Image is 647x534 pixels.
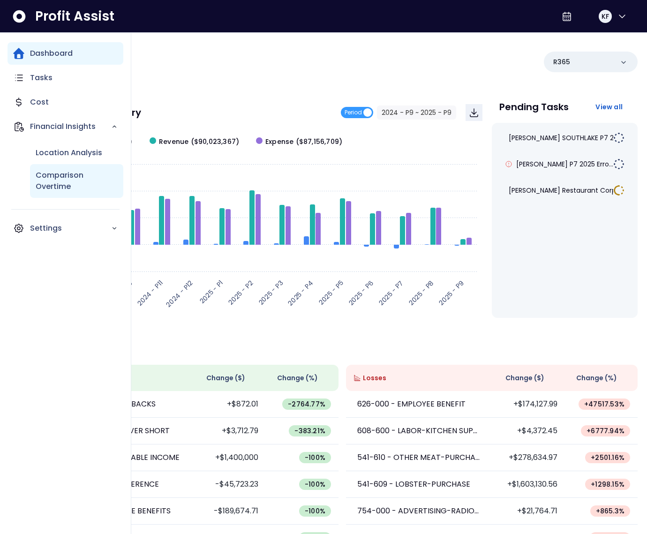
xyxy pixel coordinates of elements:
button: Download [466,104,482,121]
p: Tasks [30,72,53,83]
span: -100 % [305,453,325,462]
text: 2025 - P9 [437,278,466,307]
span: Change (%) [277,373,318,383]
text: 2025 - P8 [406,278,436,307]
span: -100 % [305,480,325,489]
td: -$45,723.23 [193,471,266,498]
text: 2025 - P6 [346,278,376,307]
td: +$174,127.99 [492,391,565,418]
span: + 6777.94 % [587,426,624,436]
td: +$278,634.97 [492,444,565,471]
button: View all [588,98,630,115]
p: Financial Insights [30,121,111,132]
span: Expense ($87,156,709) [265,137,342,147]
p: 541-610 - OTHER MEAT-PURCHASE [357,452,481,463]
span: -2764.77 % [288,399,325,409]
p: R365 [553,57,570,67]
img: Not yet Started [613,158,624,170]
span: [PERSON_NAME] P7 2025 Erro... [516,159,613,169]
span: -383.21 % [294,426,325,436]
td: +$872.01 [193,391,266,418]
span: View all [595,102,623,112]
text: 2025 - P7 [376,278,406,307]
text: 2025 - P5 [316,278,345,307]
p: 541-609 - LOBSTER-PURCHASE [357,479,470,490]
span: Change ( $ ) [505,373,544,383]
p: Location Analysis [36,147,102,158]
p: Settings [30,223,111,234]
text: 2025 - P1 [197,278,225,306]
span: + 1298.15 % [591,480,624,489]
td: -$189,674.71 [193,498,266,525]
span: KF [602,12,609,21]
span: Change (%) [576,373,617,383]
p: Dashboard [30,48,73,59]
span: Period [345,107,362,118]
p: 626-000 - EMPLOYEE BENEFIT [357,399,466,410]
p: 608-600 - LABOR-KITCHEN SUP-OT [357,425,481,436]
td: +$3,712.79 [193,418,266,444]
td: +$21,764.71 [492,498,565,525]
span: + 865.3 % [596,506,624,516]
span: + 2501.16 % [591,453,624,462]
p: 754-000 - ADVERTISING-RADIO/TV [357,505,481,517]
td: +$1,603,130.56 [492,471,565,498]
span: + 47517.53 % [584,399,624,409]
text: 2024 - P11 [135,278,165,308]
text: 2025 - P4 [286,278,316,308]
span: -100 % [305,506,325,516]
p: Cost [30,97,49,108]
p: Wins & Losses [47,344,638,353]
span: Losses [363,373,386,383]
p: Comparison Overtime [36,170,118,192]
p: Pending Tasks [499,102,569,112]
span: Profit Assist [35,8,114,25]
span: [PERSON_NAME] SOUTHLAKE P7 20... [509,133,622,143]
img: Not yet Started [613,132,624,143]
span: [PERSON_NAME] Restaurant Corp... [509,186,620,195]
text: 2025 - P3 [256,278,285,307]
text: 2024 - P12 [164,278,195,309]
td: +$1,400,000 [193,444,266,471]
img: In Progress [613,185,624,196]
button: 2024 - P9 ~ 2025 - P9 [377,105,456,120]
span: Revenue ($90,023,367) [159,137,239,147]
span: Change ( $ ) [206,373,245,383]
td: +$4,372.45 [492,418,565,444]
text: 2025 - P2 [226,278,255,307]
